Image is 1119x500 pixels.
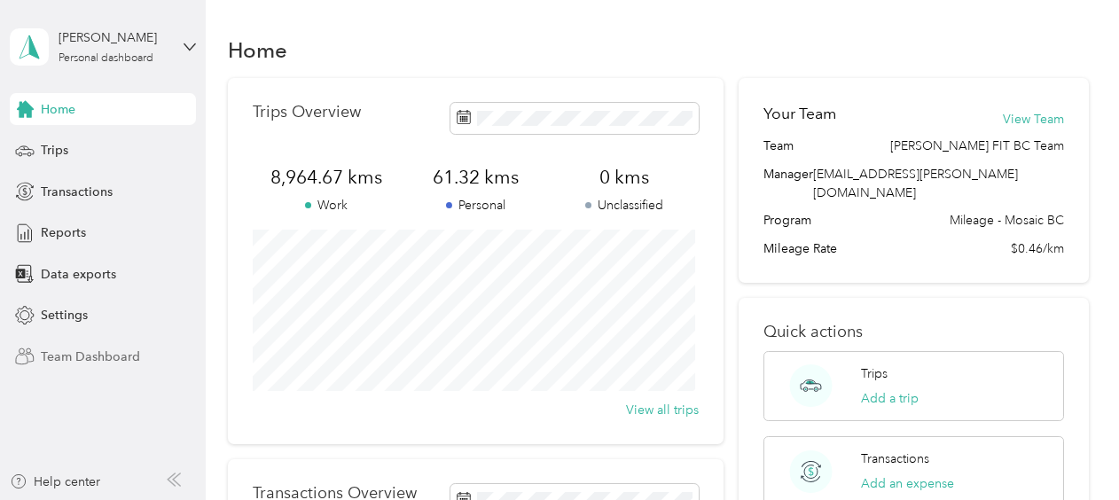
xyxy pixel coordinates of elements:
p: Trips Overview [253,103,361,121]
p: Quick actions [763,323,1063,341]
span: 0 kms [550,165,699,190]
div: [PERSON_NAME] [59,28,169,47]
span: Team Dashboard [41,348,140,366]
p: Personal [401,196,550,215]
iframe: Everlance-gr Chat Button Frame [1020,401,1119,500]
button: View all trips [626,401,699,419]
span: Data exports [41,265,116,284]
p: Work [253,196,402,215]
span: Trips [41,141,68,160]
span: Reports [41,223,86,242]
span: $0.46/km [1011,239,1064,258]
span: Settings [41,306,88,324]
span: Mileage - Mosaic BC [950,211,1064,230]
div: Personal dashboard [59,53,153,64]
span: Manager [763,165,813,202]
span: 8,964.67 kms [253,165,402,190]
span: Program [763,211,811,230]
button: Help center [10,473,100,491]
span: Mileage Rate [763,239,837,258]
button: View Team [1003,110,1064,129]
span: Team [763,137,794,155]
span: Transactions [41,183,113,201]
p: Unclassified [550,196,699,215]
button: Add an expense [861,474,954,493]
span: 61.32 kms [401,165,550,190]
p: Transactions [861,449,929,468]
span: Home [41,100,75,119]
h1: Home [228,41,287,59]
span: [PERSON_NAME] FIT BC Team [890,137,1064,155]
p: Trips [861,364,888,383]
h2: Your Team [763,103,836,125]
button: Add a trip [861,389,919,408]
span: [EMAIL_ADDRESS][PERSON_NAME][DOMAIN_NAME] [813,167,1018,200]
